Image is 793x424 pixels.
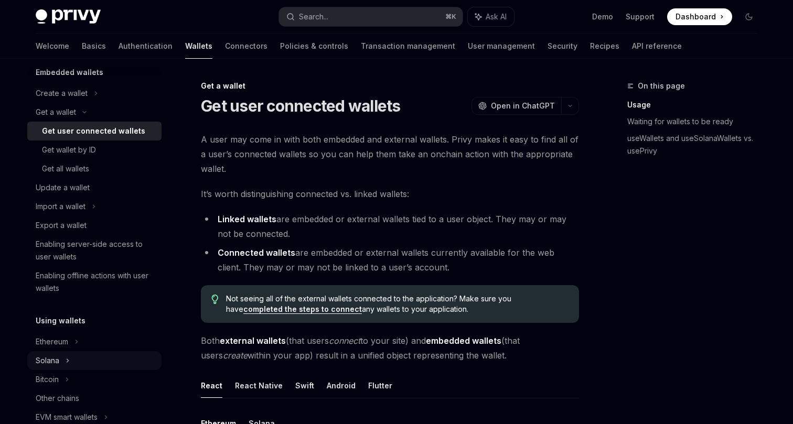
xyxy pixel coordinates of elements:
[280,34,348,59] a: Policies & controls
[235,373,283,398] button: React Native
[42,162,89,175] div: Get all wallets
[218,214,276,224] strong: Linked wallets
[42,125,145,137] div: Get user connected wallets
[36,354,59,367] div: Solana
[279,7,463,26] button: Search...⌘K
[201,187,579,201] span: It’s worth distinguishing connected vs. linked wallets:
[36,269,155,295] div: Enabling offline actions with user wallets
[627,96,766,113] a: Usage
[36,219,87,232] div: Export a wallet
[36,411,98,423] div: EVM smart wallets
[626,12,655,22] a: Support
[548,34,577,59] a: Security
[491,101,555,111] span: Open in ChatGPT
[201,212,579,241] li: are embedded or external wallets tied to a user object. They may or may not be connected.
[361,34,455,59] a: Transaction management
[27,389,162,408] a: Other chains
[299,10,328,23] div: Search...
[590,34,619,59] a: Recipes
[627,113,766,130] a: Waiting for wallets to be ready
[27,122,162,140] a: Get user connected wallets
[327,373,356,398] button: Android
[36,314,85,327] h5: Using wallets
[36,392,79,405] div: Other chains
[27,216,162,235] a: Export a wallet
[223,350,248,361] em: create
[27,266,162,298] a: Enabling offline actions with user wallets
[201,96,401,115] h1: Get user connected wallets
[220,335,286,346] strong: external wallets
[27,159,162,178] a: Get all wallets
[445,13,456,21] span: ⌘ K
[36,87,88,100] div: Create a wallet
[225,34,267,59] a: Connectors
[27,235,162,266] a: Enabling server-side access to user wallets
[368,373,392,398] button: Flutter
[201,245,579,275] li: are embedded or external wallets currently available for the web client. They may or may not be l...
[36,34,69,59] a: Welcome
[82,34,106,59] a: Basics
[218,247,295,258] strong: Connected wallets
[201,333,579,363] span: Both (that users to your site) and (that users within your app) result in a unified object repres...
[42,144,96,156] div: Get wallet by ID
[627,130,766,159] a: useWallets and useSolanaWallets vs. usePrivy
[211,295,219,304] svg: Tip
[36,373,59,386] div: Bitcoin
[632,34,682,59] a: API reference
[676,12,716,22] span: Dashboard
[592,12,613,22] a: Demo
[226,293,569,314] span: Not seeing all of the external wallets connected to the application? Make sure you have any walle...
[36,335,68,348] div: Ethereum
[486,12,507,22] span: Ask AI
[185,34,212,59] a: Wallets
[468,7,514,26] button: Ask AI
[36,200,85,213] div: Import a wallet
[27,178,162,197] a: Update a wallet
[468,34,535,59] a: User management
[741,8,757,25] button: Toggle dark mode
[36,106,76,118] div: Get a wallet
[36,9,101,24] img: dark logo
[426,335,501,346] strong: embedded wallets
[27,140,162,159] a: Get wallet by ID
[36,238,155,263] div: Enabling server-side access to user wallets
[471,97,561,115] button: Open in ChatGPT
[638,80,685,92] span: On this page
[201,132,579,176] span: A user may come in with both embedded and external wallets. Privy makes it easy to find all of a ...
[201,373,222,398] button: React
[329,335,360,346] em: connect
[119,34,173,59] a: Authentication
[667,8,732,25] a: Dashboard
[295,373,314,398] button: Swift
[243,305,362,314] a: completed the steps to connect
[201,81,579,91] div: Get a wallet
[36,181,90,194] div: Update a wallet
